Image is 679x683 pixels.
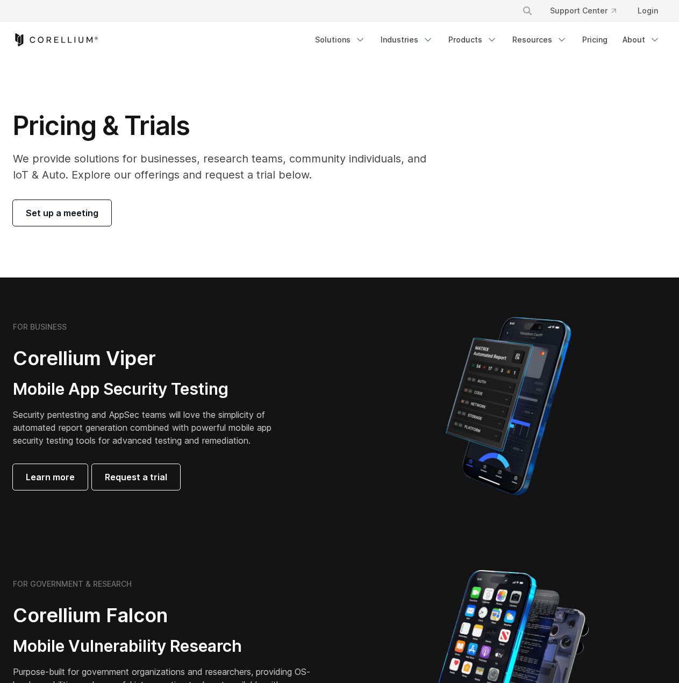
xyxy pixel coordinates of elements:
img: Corellium MATRIX automated report on iPhone showing app vulnerability test results across securit... [427,312,589,500]
a: Solutions [309,30,372,49]
a: Learn more [13,464,88,490]
h2: Corellium Viper [13,346,288,371]
a: Resources [506,30,574,49]
p: We provide solutions for businesses, research teams, community individuals, and IoT & Auto. Explo... [13,151,441,183]
a: Industries [374,30,440,49]
a: About [616,30,667,49]
p: Security pentesting and AppSec teams will love the simplicity of automated report generation comb... [13,408,288,447]
h3: Mobile Vulnerability Research [13,636,314,657]
span: Learn more [26,471,75,483]
a: Set up a meeting [13,200,111,226]
span: Request a trial [105,471,167,483]
a: Request a trial [92,464,180,490]
span: Set up a meeting [26,207,98,219]
div: Navigation Menu [309,30,667,49]
a: Corellium Home [13,33,98,46]
h1: Pricing & Trials [13,110,441,142]
div: Navigation Menu [509,1,667,20]
h3: Mobile App Security Testing [13,379,288,400]
h6: FOR BUSINESS [13,322,67,332]
a: Pricing [576,30,614,49]
a: Login [629,1,667,20]
h6: FOR GOVERNMENT & RESEARCH [13,579,132,589]
h2: Corellium Falcon [13,603,314,628]
a: Support Center [541,1,625,20]
a: Products [442,30,504,49]
button: Search [518,1,537,20]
